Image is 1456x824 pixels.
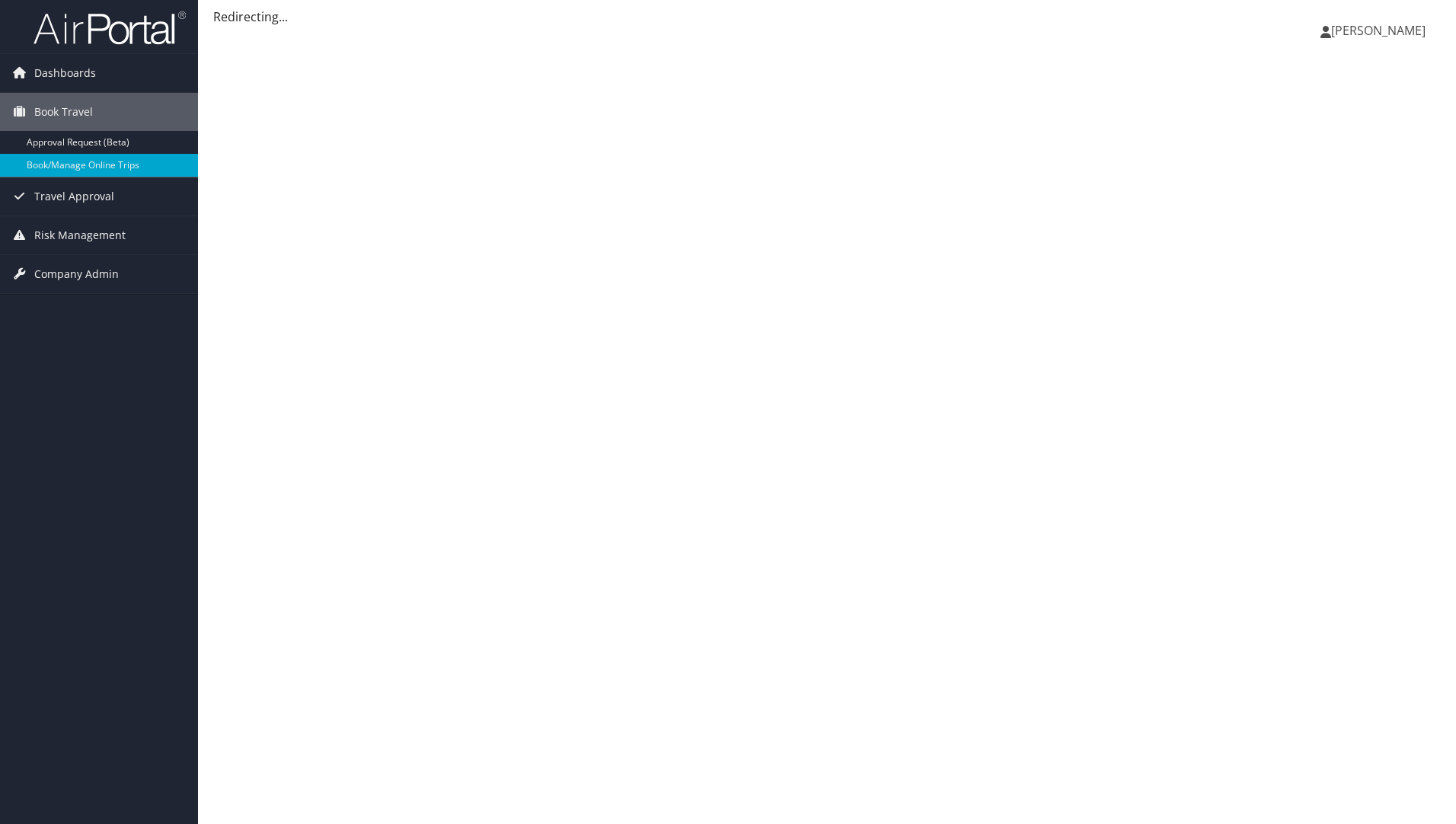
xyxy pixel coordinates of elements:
[34,255,119,293] span: Company Admin
[213,8,1441,26] div: Redirecting...
[34,216,126,254] span: Risk Management
[34,177,114,216] span: Travel Approval
[34,54,96,92] span: Dashboards
[1320,8,1441,53] a: [PERSON_NAME]
[34,93,93,131] span: Book Travel
[1331,22,1426,39] span: [PERSON_NAME]
[34,10,186,46] img: airportal-logo.png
